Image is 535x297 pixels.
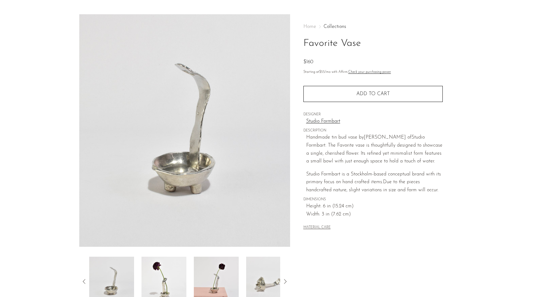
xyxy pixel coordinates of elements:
span: DESIGNER [303,112,443,117]
a: Check your purchasing power - Learn more about Affirm Financing (opens in modal) [348,70,391,74]
span: DESCRIPTION [303,128,443,134]
nav: Breadcrumbs [303,24,443,29]
p: Starting at /mo with Affirm. [303,69,443,75]
img: Favorite Vase [79,14,290,247]
a: Collections [324,24,346,29]
button: Add to cart [303,86,443,102]
p: Handmade tin bud vase by Studio Formbart. The Favorite vase is thoughtfully designed to showcase ... [306,134,443,165]
span: Home [303,24,316,29]
span: Height: 6 in (15.24 cm) [306,202,443,211]
span: $160 [303,60,313,64]
span: Studio Formbart is a Stockholm-based conceptual brand with its primary focus on hand crafted items. [306,172,441,185]
span: Add to cart [356,91,390,96]
span: $55 [319,70,325,74]
span: [PERSON_NAME] of [364,135,411,140]
button: MATERIAL CARE [303,225,331,230]
h1: Favorite Vase [303,36,443,51]
span: Width: 3 in (7.62 cm) [306,211,443,219]
p: Due to the pieces handcrafted nature, slight variations in size and form will occur. [306,171,443,194]
span: DIMENSIONS [303,197,443,202]
a: Studio Formbart [306,117,443,126]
